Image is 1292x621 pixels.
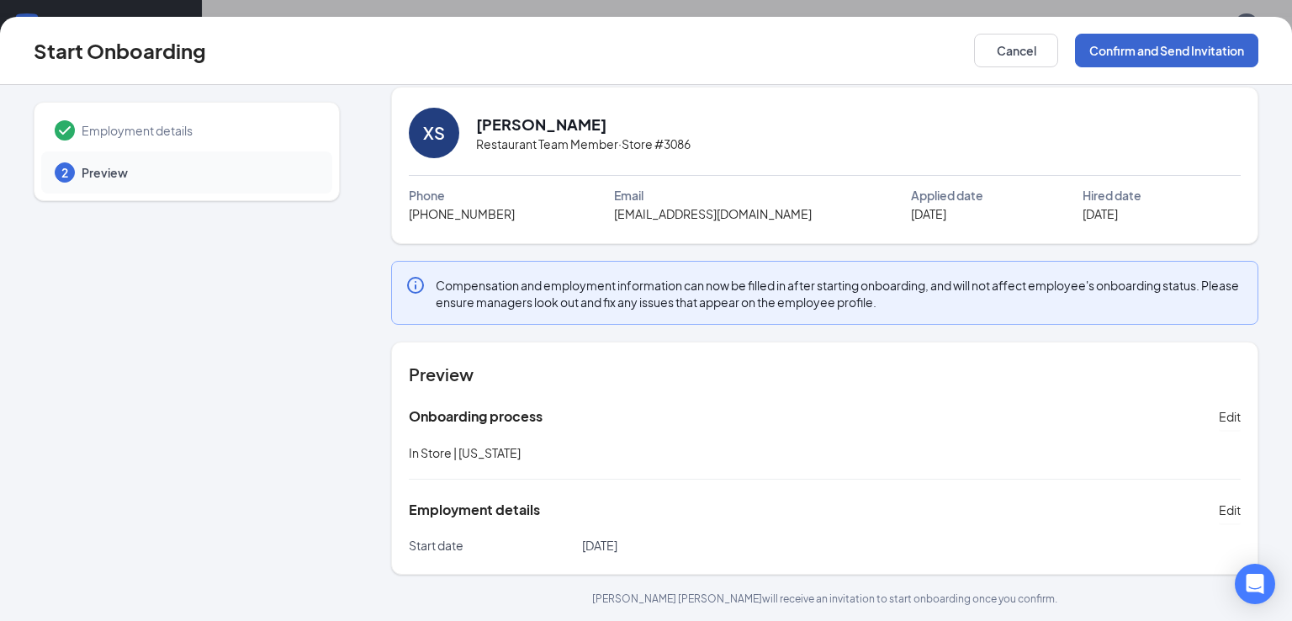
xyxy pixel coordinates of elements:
span: In Store | [US_STATE] [409,445,521,460]
h5: Onboarding process [409,407,543,426]
span: Phone [409,186,445,204]
span: Applied date [911,186,983,204]
span: Edit [1219,408,1241,425]
span: Edit [1219,502,1241,518]
button: Edit [1219,496,1241,523]
h2: [PERSON_NAME] [476,114,606,135]
span: Hired date [1083,186,1141,204]
span: Preview [82,164,315,181]
div: XS [423,121,445,145]
h5: Employment details [409,501,540,519]
span: [PHONE_NUMBER] [409,204,515,223]
h3: Start Onboarding [34,36,206,65]
span: [DATE] [911,204,946,223]
span: Email [614,186,643,204]
p: [DATE] [582,537,825,554]
span: Restaurant Team Member · Store #3086 [476,135,691,153]
span: [DATE] [1083,204,1118,223]
button: Confirm and Send Invitation [1075,34,1258,67]
p: Start date [409,537,582,554]
div: Open Intercom Messenger [1235,564,1275,604]
h4: Preview [409,363,1241,386]
svg: Info [405,275,426,295]
svg: Checkmark [55,120,75,141]
button: Edit [1219,403,1241,430]
span: Compensation and employment information can now be filled in after starting onboarding, and will ... [436,277,1244,310]
span: 2 [61,164,68,181]
p: [PERSON_NAME] [PERSON_NAME] will receive an invitation to start onboarding once you confirm. [391,592,1258,606]
span: [EMAIL_ADDRESS][DOMAIN_NAME] [614,204,812,223]
button: Cancel [974,34,1058,67]
span: Employment details [82,122,315,139]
